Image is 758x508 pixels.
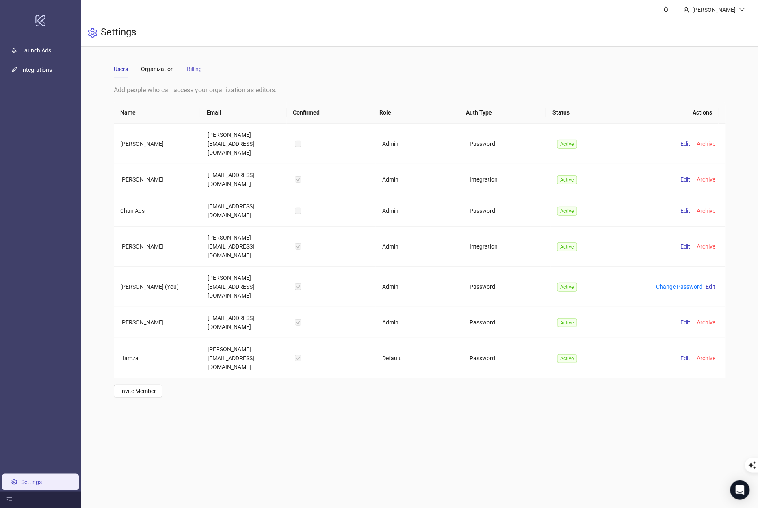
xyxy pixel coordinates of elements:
[114,124,201,164] td: [PERSON_NAME]
[694,206,719,216] button: Archive
[557,242,577,251] span: Active
[21,479,42,485] a: Settings
[557,175,577,184] span: Active
[694,242,719,251] button: Archive
[463,124,551,164] td: Password
[114,195,201,227] td: Chan Ads
[200,102,287,124] th: Email
[88,28,97,38] span: setting
[376,164,463,195] td: Admin
[201,307,288,338] td: [EMAIL_ADDRESS][DOMAIN_NAME]
[706,283,716,290] span: Edit
[463,307,551,338] td: Password
[678,206,694,216] button: Edit
[681,355,691,361] span: Edit
[114,338,201,378] td: Hamza
[557,207,577,216] span: Active
[114,227,201,267] td: [PERSON_NAME]
[463,227,551,267] td: Integration
[114,267,201,307] td: [PERSON_NAME] (You)
[557,354,577,363] span: Active
[689,5,739,14] div: [PERSON_NAME]
[730,480,750,500] div: Open Intercom Messenger
[697,355,716,361] span: Archive
[376,307,463,338] td: Admin
[681,208,691,214] span: Edit
[697,141,716,147] span: Archive
[694,318,719,327] button: Archive
[201,338,288,378] td: [PERSON_NAME][EMAIL_ADDRESS][DOMAIN_NAME]
[114,65,128,73] div: Users
[463,195,551,227] td: Password
[697,243,716,250] span: Archive
[697,176,716,183] span: Archive
[557,140,577,149] span: Active
[201,227,288,267] td: [PERSON_NAME][EMAIL_ADDRESS][DOMAIN_NAME]
[632,102,719,124] th: Actions
[678,139,694,149] button: Edit
[678,175,694,184] button: Edit
[114,102,200,124] th: Name
[114,164,201,195] td: [PERSON_NAME]
[463,164,551,195] td: Integration
[684,7,689,13] span: user
[663,6,669,12] span: bell
[694,353,719,363] button: Archive
[120,388,156,394] span: Invite Member
[678,353,694,363] button: Edit
[697,208,716,214] span: Archive
[114,307,201,338] td: [PERSON_NAME]
[681,319,691,326] span: Edit
[681,141,691,147] span: Edit
[21,47,51,54] a: Launch Ads
[681,176,691,183] span: Edit
[678,318,694,327] button: Edit
[376,124,463,164] td: Admin
[681,243,691,250] span: Edit
[697,319,716,326] span: Archive
[187,65,202,73] div: Billing
[694,139,719,149] button: Archive
[114,385,162,398] button: Invite Member
[6,497,12,503] span: menu-fold
[694,175,719,184] button: Archive
[376,267,463,307] td: Admin
[373,102,460,124] th: Role
[656,283,703,290] a: Change Password
[21,67,52,73] a: Integrations
[114,85,726,95] div: Add people who can access your organization as editors.
[557,283,577,292] span: Active
[546,102,632,124] th: Status
[463,338,551,378] td: Password
[459,102,546,124] th: Auth Type
[201,267,288,307] td: [PERSON_NAME][EMAIL_ADDRESS][DOMAIN_NAME]
[739,7,745,13] span: down
[376,195,463,227] td: Admin
[678,242,694,251] button: Edit
[703,282,719,292] button: Edit
[376,227,463,267] td: Admin
[463,267,551,307] td: Password
[201,124,288,164] td: [PERSON_NAME][EMAIL_ADDRESS][DOMAIN_NAME]
[201,164,288,195] td: [EMAIL_ADDRESS][DOMAIN_NAME]
[376,338,463,378] td: Default
[557,318,577,327] span: Active
[141,65,174,73] div: Organization
[201,195,288,227] td: [EMAIL_ADDRESS][DOMAIN_NAME]
[101,26,136,40] h3: Settings
[287,102,373,124] th: Confirmed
